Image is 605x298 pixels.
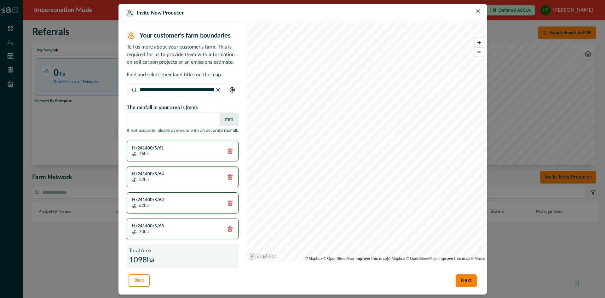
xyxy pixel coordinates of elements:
div: | [305,255,485,262]
p: Total Area [129,247,236,254]
h2: Your customer’s farm boundaries [136,32,239,39]
button: Zoom in [475,38,484,47]
button: Close [473,6,483,16]
p: H/241400/S/61 [132,146,164,150]
iframe: Chat Widget [573,268,605,298]
div: Drag [575,274,579,293]
img: gps-3587b8eb.png [229,87,235,93]
a: Maxar [471,256,485,261]
button: Next [456,274,477,287]
p: H/241400/S/64 [132,172,164,176]
p: 76 ha [132,152,164,156]
p: Invite New Producer [137,9,184,17]
a: OpenStreetMap [406,256,437,261]
a: Mapbox logo [248,253,276,260]
a: Mapbox [305,256,322,261]
p: The rainfall in your area is (mm): [127,104,239,111]
p: Find and select their land titles on the map. [127,71,239,79]
div: mm [220,113,239,126]
p: Tell us more about your customer’s farm. This is required for us to provide them with information... [127,43,239,66]
p: H/241400/S/62 [132,198,164,202]
a: OpenStreetMap [323,256,354,261]
button: Zoom out [475,47,484,56]
p: H/241400/S/63 [132,224,164,228]
a: Map feedback [355,256,387,261]
p: 70 ha [132,230,164,234]
p: 62 ha [132,203,164,208]
span: Zoom out [475,48,484,56]
a: Mapbox [388,256,405,261]
p: 52 ha [132,178,164,182]
canvas: Map [246,22,487,262]
p: If not accurate, please overwrite with an accurate rainfall. [127,127,239,134]
p: 1098 ha [129,254,236,266]
button: Back [129,274,150,287]
a: Improve this map [438,256,470,261]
